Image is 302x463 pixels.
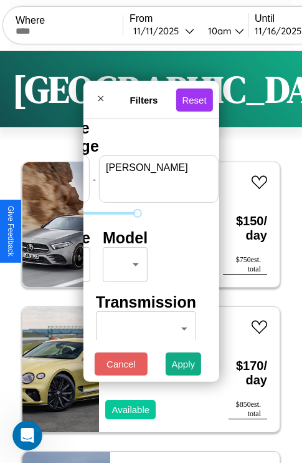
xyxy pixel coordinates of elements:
[93,170,96,187] p: -
[223,255,267,275] div: $ 750 est. total
[130,13,248,24] label: From
[166,353,202,376] button: Apply
[130,24,198,37] button: 11/11/2025
[12,421,42,451] iframe: Intercom live chat
[95,353,148,376] button: Cancel
[133,25,185,37] div: 11 / 11 / 2025
[6,206,15,256] div: Give Feedback
[202,25,235,37] div: 10am
[176,88,212,111] button: Reset
[223,202,267,255] h3: $ 150 / day
[51,119,137,155] h4: Price Range
[16,15,123,26] label: Where
[96,293,196,311] h4: Transmission
[111,401,149,418] p: Available
[229,400,267,419] div: $ 850 est. total
[229,346,267,400] h3: $ 170 / day
[198,24,248,37] button: 10am
[106,162,212,173] label: [PERSON_NAME]
[103,229,148,247] h4: Model
[111,94,176,105] h4: Filters
[51,229,90,247] h4: Make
